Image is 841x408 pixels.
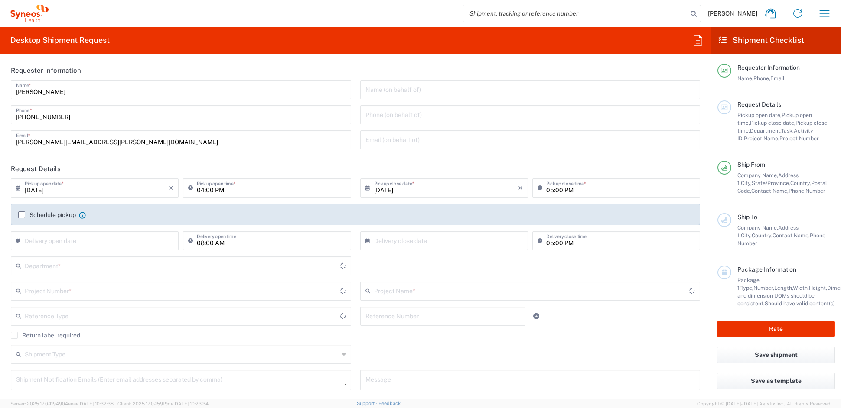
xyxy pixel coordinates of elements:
[741,180,752,186] span: City,
[779,135,819,142] span: Project Number
[753,285,774,291] span: Number,
[752,180,790,186] span: State/Province,
[773,232,810,239] span: Contact Name,
[740,285,753,291] span: Type,
[737,172,778,178] span: Company Name,
[11,165,61,173] h2: Request Details
[774,285,793,291] span: Length,
[737,75,753,81] span: Name,
[737,112,782,118] span: Pickup open date,
[378,401,401,406] a: Feedback
[78,401,114,406] span: [DATE] 10:32:38
[750,127,781,134] span: Department,
[750,120,795,126] span: Pickup close date,
[781,127,794,134] span: Task,
[789,188,825,194] span: Phone Number
[790,180,811,186] span: Country,
[737,266,796,273] span: Package Information
[518,181,523,195] i: ×
[717,347,835,363] button: Save shipment
[717,321,835,337] button: Rate
[737,224,778,231] span: Company Name,
[765,300,835,307] span: Should have valid content(s)
[173,401,209,406] span: [DATE] 10:23:34
[753,75,770,81] span: Phone,
[708,10,757,17] span: [PERSON_NAME]
[717,373,835,389] button: Save as template
[18,211,76,218] label: Schedule pickup
[751,188,789,194] span: Contact Name,
[719,35,804,45] h2: Shipment Checklist
[770,75,785,81] span: Email
[809,285,827,291] span: Height,
[10,35,110,45] h2: Desktop Shipment Request
[11,66,81,75] h2: Requester Information
[11,332,80,339] label: Return label required
[530,310,542,322] a: Add Reference
[737,277,760,291] span: Package 1:
[737,64,800,71] span: Requester Information
[169,181,173,195] i: ×
[357,401,378,406] a: Support
[737,101,781,108] span: Request Details
[10,401,114,406] span: Server: 2025.17.0-1194904eeae
[752,232,773,239] span: Country,
[741,232,752,239] span: City,
[744,135,779,142] span: Project Name,
[697,400,831,408] span: Copyright © [DATE]-[DATE] Agistix Inc., All Rights Reserved
[737,161,765,168] span: Ship From
[463,5,688,22] input: Shipment, tracking or reference number
[737,214,757,220] span: Ship To
[793,285,809,291] span: Width,
[117,401,209,406] span: Client: 2025.17.0-159f9de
